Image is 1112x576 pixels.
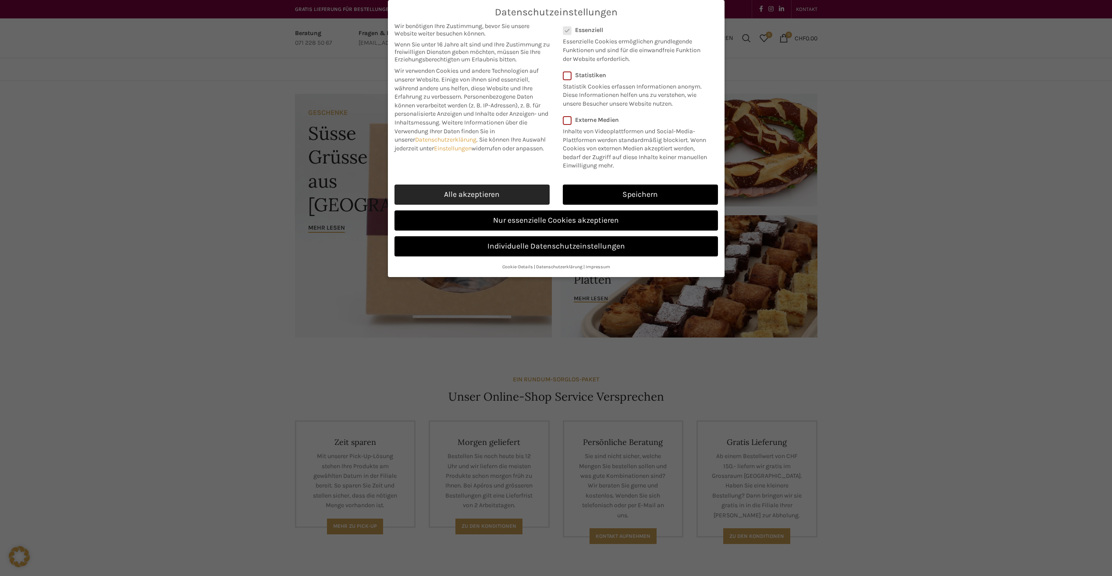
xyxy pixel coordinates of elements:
p: Statistik Cookies erfassen Informationen anonym. Diese Informationen helfen uns zu verstehen, wie... [563,79,707,108]
a: Einstellungen [434,145,472,152]
label: Statistiken [563,71,707,79]
a: Datenschutzerklärung [536,264,583,270]
span: Wir verwenden Cookies und andere Technologien auf unserer Website. Einige von ihnen sind essenzie... [394,67,539,100]
p: Inhalte von Videoplattformen und Social-Media-Plattformen werden standardmäßig blockiert. Wenn Co... [563,124,712,170]
a: Speichern [563,185,718,205]
a: Datenschutzerklärung [415,136,476,143]
span: Datenschutzeinstellungen [495,7,618,18]
span: Personenbezogene Daten können verarbeitet werden (z. B. IP-Adressen), z. B. für personalisierte A... [394,93,548,126]
span: Wir benötigen Ihre Zustimmung, bevor Sie unsere Website weiter besuchen können. [394,22,550,37]
span: Wenn Sie unter 16 Jahre alt sind und Ihre Zustimmung zu freiwilligen Diensten geben möchten, müss... [394,41,550,63]
a: Alle akzeptieren [394,185,550,205]
label: Externe Medien [563,116,712,124]
a: Individuelle Datenschutzeinstellungen [394,236,718,256]
span: Weitere Informationen über die Verwendung Ihrer Daten finden Sie in unserer . [394,119,527,143]
p: Essenzielle Cookies ermöglichen grundlegende Funktionen und sind für die einwandfreie Funktion de... [563,34,707,63]
a: Impressum [586,264,610,270]
label: Essenziell [563,26,707,34]
a: Nur essenzielle Cookies akzeptieren [394,210,718,231]
span: Sie können Ihre Auswahl jederzeit unter widerrufen oder anpassen. [394,136,546,152]
a: Cookie-Details [502,264,533,270]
